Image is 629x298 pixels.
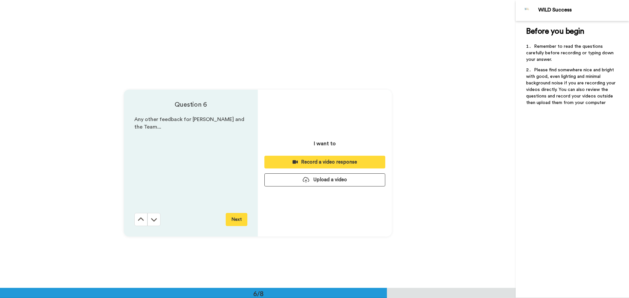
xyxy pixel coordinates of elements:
span: Remember to read the questions carefully before recording or typing down your answer. [526,44,615,62]
span: Before you begin [526,27,584,35]
p: I want to [314,140,336,148]
span: Any other feedback for [PERSON_NAME] and the Team... [134,117,246,130]
button: Upload a video [264,173,385,186]
div: 6/8 [243,289,274,298]
button: Record a video response [264,156,385,168]
span: Please find somewhere nice and bright with good, even lighting and minimal background noise if yo... [526,68,617,105]
div: Record a video response [270,159,380,166]
h4: Question 6 [134,100,247,109]
img: Profile Image [519,3,535,18]
button: Next [226,213,247,226]
div: WILD Success [538,7,629,13]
